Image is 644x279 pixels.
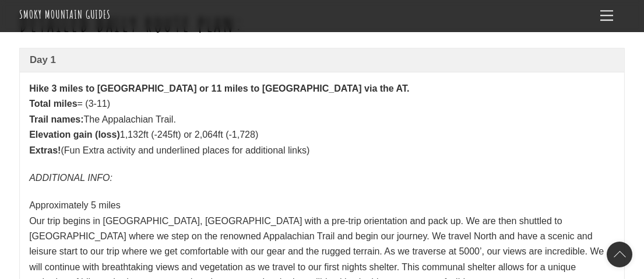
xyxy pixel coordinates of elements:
h1: Detailed daily route plan: [19,10,625,37]
a: Menu [595,5,618,27]
em: ADDITIONAL INFO: [29,173,112,183]
strong: Trail names: [29,114,83,124]
a: Smoky Mountain Guides [19,7,111,22]
span: Day 1 [30,53,614,67]
strong: Extras! [29,145,61,155]
p: = (3-11) The Appalachian Trail. 1,132ft (-245ft) or 2,064ft (-1,728) (Fun Extra activity and unde... [29,81,615,158]
strong: Elevation gain (loss) [29,130,120,139]
strong: Total miles [29,99,77,109]
strong: Hike 3 miles to [GEOGRAPHIC_DATA] or 11 miles to [GEOGRAPHIC_DATA] via the AT. [29,83,409,93]
a: Day 1 [20,48,624,72]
